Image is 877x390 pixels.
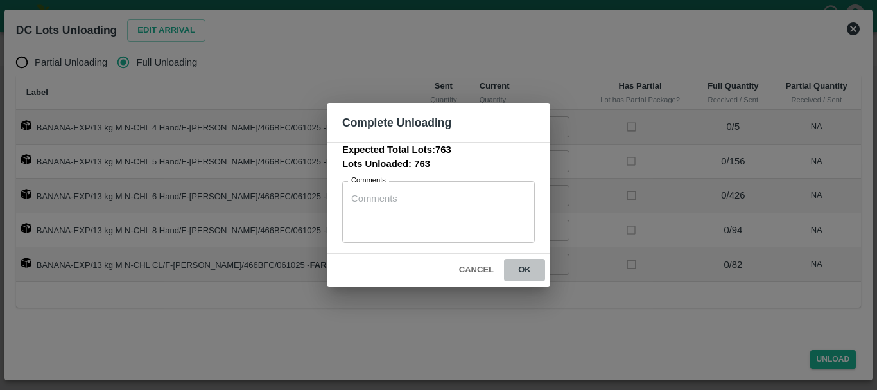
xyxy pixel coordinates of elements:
button: Cancel [454,259,499,281]
b: Expected Total Lots: 763 [342,145,451,155]
b: Complete Unloading [342,116,451,129]
b: Lots Unloaded: 763 [342,159,430,169]
label: Comments [351,175,386,186]
button: ok [504,259,545,281]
